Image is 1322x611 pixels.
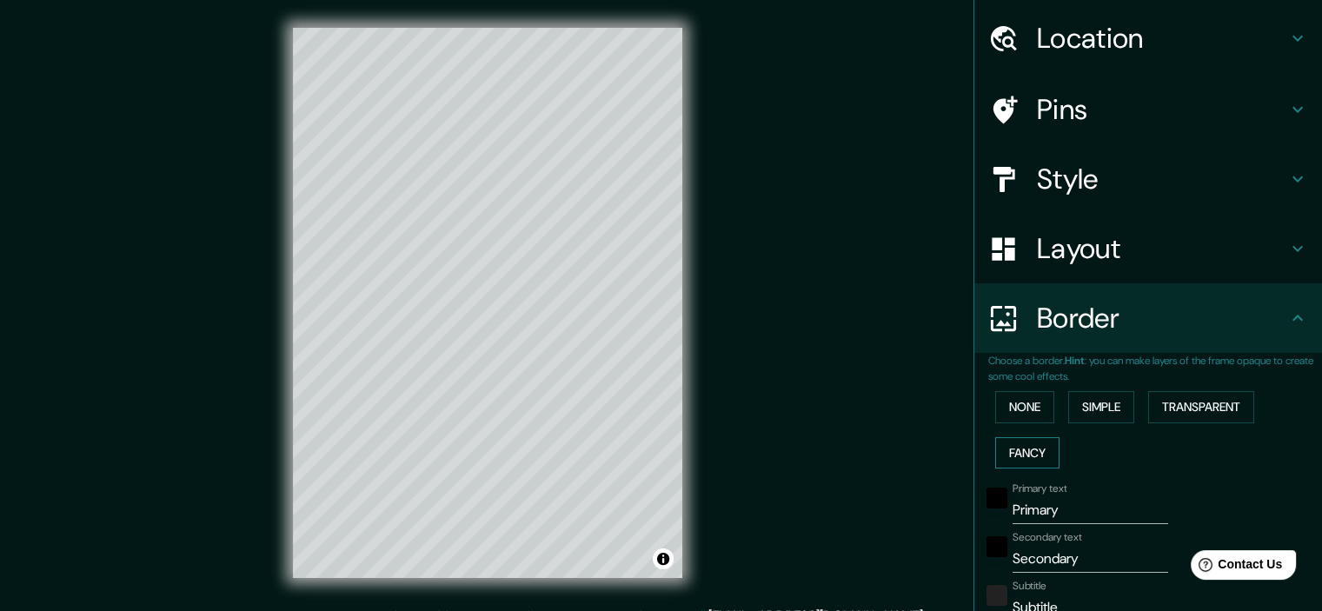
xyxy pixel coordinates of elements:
[1065,354,1085,368] b: Hint
[988,353,1322,384] p: Choose a border. : you can make layers of the frame opaque to create some cool effects.
[653,548,674,569] button: Toggle attribution
[1037,231,1287,266] h4: Layout
[974,283,1322,353] div: Border
[1037,21,1287,56] h4: Location
[1148,391,1254,423] button: Transparent
[1037,92,1287,127] h4: Pins
[995,437,1060,469] button: Fancy
[995,391,1054,423] button: None
[1013,579,1046,594] label: Subtitle
[987,536,1007,557] button: black
[974,144,1322,214] div: Style
[987,585,1007,606] button: color-222222
[1068,391,1134,423] button: Simple
[1013,481,1066,496] label: Primary text
[974,3,1322,73] div: Location
[1037,162,1287,196] h4: Style
[987,488,1007,508] button: black
[1013,530,1082,545] label: Secondary text
[1167,543,1303,592] iframe: Help widget launcher
[1037,301,1287,335] h4: Border
[974,214,1322,283] div: Layout
[974,75,1322,144] div: Pins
